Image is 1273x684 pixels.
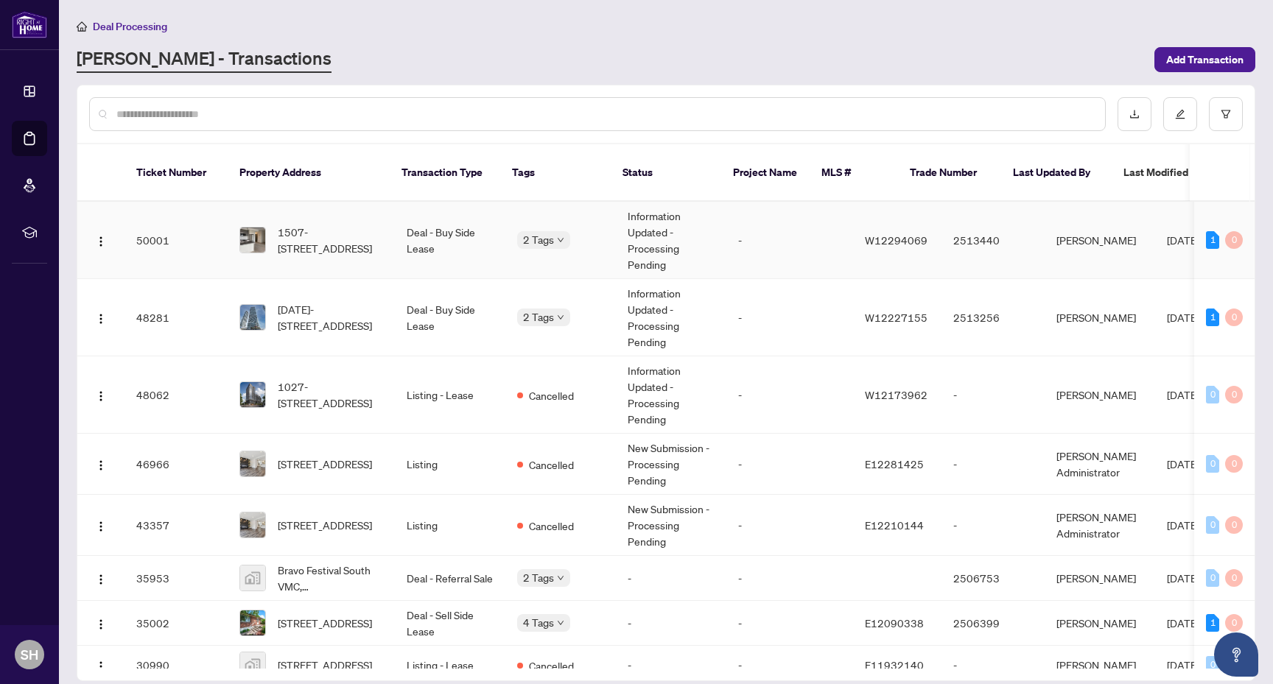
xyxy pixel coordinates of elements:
[523,569,554,586] span: 2 Tags
[616,556,726,601] td: -
[77,46,332,73] a: [PERSON_NAME] - Transactions
[95,236,107,247] img: Logo
[89,611,113,635] button: Logo
[865,658,924,671] span: E11932140
[810,144,898,202] th: MLS #
[1112,144,1244,202] th: Last Modified Date
[240,451,265,476] img: thumbnail-img
[1167,616,1199,630] span: [DATE]
[1206,308,1219,326] div: 1
[278,378,383,411] span: 1027-[STREET_ADDRESS]
[1129,109,1140,119] span: download
[557,574,564,582] span: down
[95,390,107,402] img: Logo
[1225,308,1243,326] div: 0
[89,306,113,329] button: Logo
[21,644,38,665] span: SH
[89,566,113,590] button: Logo
[395,356,505,434] td: Listing - Lease
[726,279,853,356] td: -
[1167,658,1199,671] span: [DATE]
[616,279,726,356] td: Information Updated - Processing Pending
[941,434,1045,495] td: -
[240,565,265,590] img: thumbnail-img
[278,456,372,472] span: [STREET_ADDRESS]
[1225,231,1243,249] div: 0
[95,459,107,471] img: Logo
[1221,109,1231,119] span: filter
[1123,164,1213,180] span: Last Modified Date
[395,279,505,356] td: Deal - Buy Side Lease
[12,11,47,38] img: logo
[557,236,564,244] span: down
[95,660,107,672] img: Logo
[125,279,228,356] td: 48281
[390,144,500,202] th: Transaction Type
[95,618,107,630] img: Logo
[240,652,265,677] img: thumbnail-img
[865,388,927,401] span: W12173962
[941,356,1045,434] td: -
[1167,571,1199,585] span: [DATE]
[125,601,228,646] td: 35002
[726,556,853,601] td: -
[611,144,721,202] th: Status
[1206,455,1219,473] div: 0
[898,144,1001,202] th: Trade Number
[278,224,383,256] span: 1507-[STREET_ADDRESS]
[529,456,574,473] span: Cancelled
[89,228,113,252] button: Logo
[1045,601,1155,646] td: [PERSON_NAME]
[1206,386,1219,403] div: 0
[1209,97,1243,131] button: filter
[616,601,726,646] td: -
[125,356,228,434] td: 48062
[240,382,265,407] img: thumbnail-img
[95,521,107,532] img: Logo
[395,202,505,279] td: Deal - Buy Side Lease
[77,21,87,32] span: home
[240,305,265,330] img: thumbnail-img
[1225,516,1243,534] div: 0
[125,556,228,601] td: 35953
[1001,144,1112,202] th: Last Updated By
[500,144,611,202] th: Tags
[395,556,505,601] td: Deal - Referral Sale
[278,517,372,533] span: [STREET_ADDRESS]
[228,144,390,202] th: Property Address
[95,313,107,325] img: Logo
[616,495,726,556] td: New Submission - Processing Pending
[1225,614,1243,632] div: 0
[240,610,265,635] img: thumbnail-img
[529,387,574,403] span: Cancelled
[1225,386,1243,403] div: 0
[278,657,372,673] span: [STREET_ADDRESS]
[1206,231,1219,249] div: 1
[941,495,1045,556] td: -
[1118,97,1151,131] button: download
[1214,632,1258,677] button: Open asap
[726,202,853,279] td: -
[1167,311,1199,324] span: [DATE]
[95,574,107,585] img: Logo
[726,356,853,434] td: -
[278,301,383,334] span: [DATE]-[STREET_ADDRESS]
[1167,233,1199,247] span: [DATE]
[1206,569,1219,587] div: 0
[1045,556,1155,601] td: [PERSON_NAME]
[726,434,853,495] td: -
[1045,279,1155,356] td: [PERSON_NAME]
[125,495,228,556] td: 43357
[865,233,927,247] span: W12294069
[1167,388,1199,401] span: [DATE]
[1154,47,1255,72] button: Add Transaction
[240,512,265,537] img: thumbnail-img
[523,308,554,325] span: 2 Tags
[278,562,383,594] span: Bravo Festival South VMC, [GEOGRAPHIC_DATA], [GEOGRAPHIC_DATA], [GEOGRAPHIC_DATA], [GEOGRAPHIC_DATA]
[395,434,505,495] td: Listing
[1167,518,1199,532] span: [DATE]
[529,518,574,534] span: Cancelled
[1225,569,1243,587] div: 0
[721,144,810,202] th: Project Name
[616,202,726,279] td: Information Updated - Processing Pending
